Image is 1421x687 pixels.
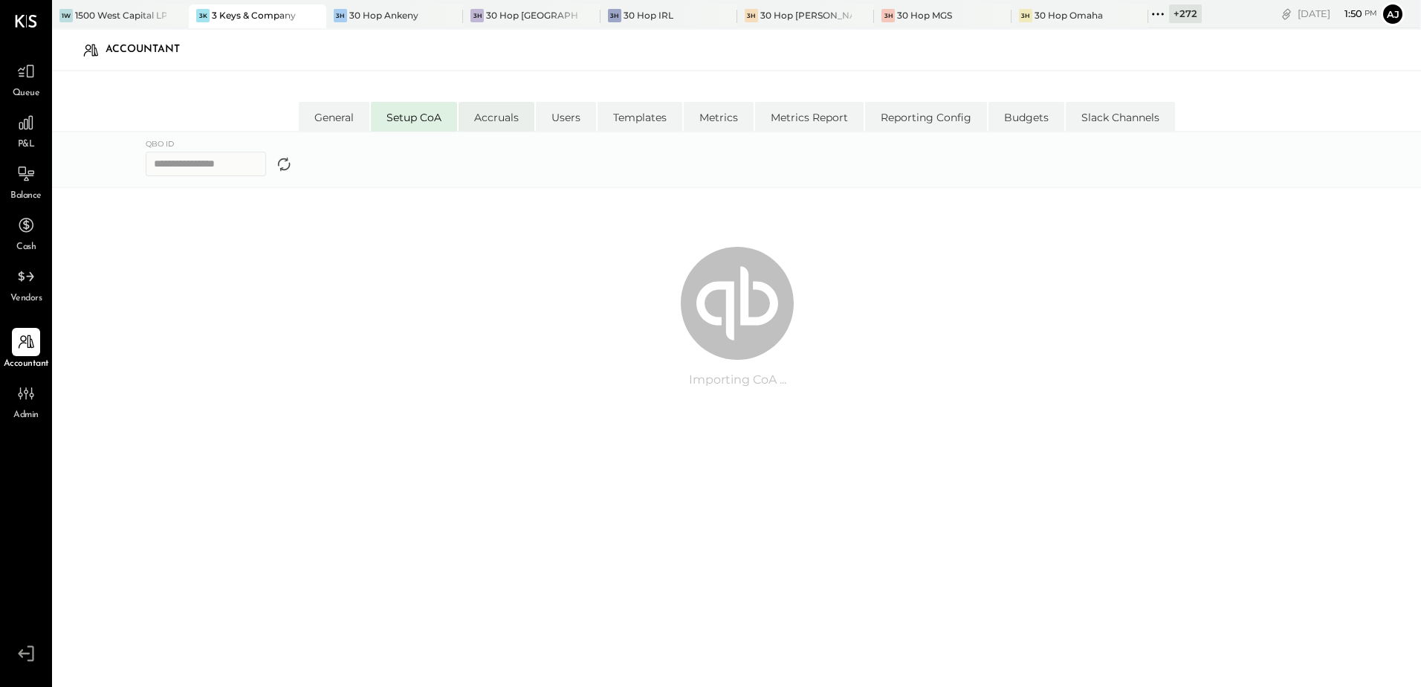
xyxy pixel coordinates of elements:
span: Cash [16,241,36,254]
div: 30 Hop IRL [624,9,673,22]
a: Admin [1,379,51,422]
a: Balance [1,160,51,203]
span: P&L [18,138,35,152]
li: Metrics Report [755,102,864,132]
div: copy link [1279,6,1294,22]
li: Templates [598,102,682,132]
div: 3H [334,9,347,22]
a: Cash [1,211,51,254]
span: Balance [10,190,42,203]
a: P&L [1,109,51,152]
div: 3H [745,9,758,22]
a: Queue [1,57,51,100]
li: General [299,102,369,132]
div: 3H [881,9,895,22]
span: Queue [13,87,40,100]
div: Accountant [106,38,195,62]
li: Budgets [988,102,1064,132]
div: 30 Hop [GEOGRAPHIC_DATA] [486,9,577,22]
div: 30 Hop Omaha [1035,9,1103,22]
div: 30 Hop Ankeny [349,9,418,22]
span: Accountant [4,358,49,371]
div: 3H [1019,9,1032,22]
div: 30 Hop MGS [897,9,952,22]
div: [DATE] [1298,7,1377,21]
li: Metrics [684,102,754,132]
a: Accountant [1,328,51,371]
li: Users [536,102,596,132]
div: + 272 [1169,4,1202,23]
div: 3K [196,9,210,22]
div: 3H [470,9,484,22]
div: 3H [608,9,621,22]
p: Importing CoA ... [689,372,786,421]
span: Vendors [10,292,42,306]
li: Accruals [459,102,534,132]
li: Setup CoA [371,102,457,132]
li: Reporting Config [865,102,987,132]
a: Vendors [1,262,51,306]
div: 1W [59,9,73,22]
label: QBO ID [146,137,282,152]
li: Slack Channels [1066,102,1175,132]
span: Admin [13,409,39,422]
div: 30 Hop [PERSON_NAME] Summit [760,9,852,22]
div: 1500 West Capital LP [75,9,166,22]
div: 3 Keys & Company [212,9,296,22]
button: Aj [1381,2,1405,26]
